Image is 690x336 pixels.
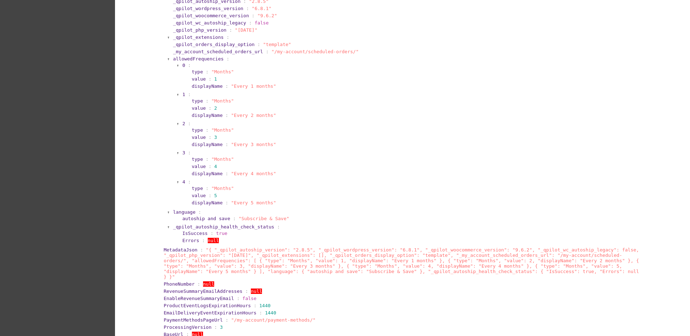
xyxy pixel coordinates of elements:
span: : [208,164,211,169]
span: _qpilot_extensions [173,35,224,40]
span: 1 [214,76,217,82]
span: "/my-account/payment-methods/" [231,317,316,323]
span: false [254,20,268,26]
span: value [192,135,206,140]
span: _qpilot_php_version [173,27,226,33]
span: type [192,98,203,104]
span: type [192,69,203,74]
span: : [225,200,228,205]
span: _qpilot_wc_autoship_legacy [173,20,246,26]
span: : [211,231,213,236]
span: : [208,135,211,140]
span: EnableRevenueSummaryEmail [164,296,234,301]
span: : [188,92,191,97]
span: _qpilot_wordpress_version [173,6,243,11]
span: : [206,69,209,74]
span: 2 [182,121,185,126]
span: : [237,296,240,301]
span: : [226,317,229,323]
span: : [249,20,252,26]
span: : [245,289,248,294]
span: : [214,324,217,330]
span: type [192,127,203,133]
span: "{ "_qpilot_autoship_version": "2.8.5", "_qpilot_wordpress_version": "6.8.1", "_qpilot_woocommerc... [164,247,639,280]
span: 4 [182,179,185,185]
span: autoship and save [182,216,230,221]
span: ProcessingVersion [164,324,211,330]
span: : [266,49,269,54]
span: : [257,42,260,47]
span: : [254,303,257,308]
span: 1 [182,92,185,97]
span: : [225,142,228,147]
span: PaymentMethodsPageUrl [164,317,222,323]
span: null [203,281,214,287]
span: IsSuccess [182,231,207,236]
span: : [225,113,228,118]
span: value [192,193,206,198]
span: "Every 4 months" [231,171,276,176]
span: "Subscribe & Save" [239,216,289,221]
span: : [233,216,236,221]
span: type [192,186,203,191]
span: 4 [214,164,217,169]
span: "Months" [211,186,234,191]
span: : [188,150,191,155]
span: "/my-account/scheduled-orders/" [271,49,359,54]
span: : [226,35,229,40]
span: : [208,76,211,82]
span: "Every 3 months" [231,142,276,147]
span: : [197,281,200,287]
span: "Every 2 months" [231,113,276,118]
span: PhoneNumber [164,281,194,287]
span: null [251,289,262,294]
span: : [229,27,232,33]
span: "[DATE]" [235,27,258,33]
span: "template" [263,42,291,47]
span: : [206,98,209,104]
span: displayName [192,113,222,118]
span: value [192,76,206,82]
span: : [208,105,211,111]
span: "6.8.1" [252,6,272,11]
span: "Months" [211,156,234,162]
span: "Months" [211,127,234,133]
span: RevenueSummaryEmailAddresses [164,289,242,294]
span: : [208,193,211,198]
span: : [246,6,249,11]
span: displayName [192,200,222,205]
span: false [243,296,257,301]
span: Errors [182,238,199,243]
span: 1440 [259,303,271,308]
span: _qpilot_orders_display_option [173,42,254,47]
span: : [226,56,229,62]
span: : [252,13,255,18]
span: : [225,83,228,89]
span: ProductEventLogsExpirationHours [164,303,251,308]
span: displayName [192,142,222,147]
span: "Months" [211,69,234,74]
span: displayName [192,83,222,89]
span: : [225,171,228,176]
span: : [206,186,209,191]
span: _my_account_scheduled_orders_url [173,49,263,54]
span: type [192,156,203,162]
span: : [206,156,209,162]
span: : [188,179,191,185]
span: value [192,105,206,111]
span: value [192,164,206,169]
span: 3 [220,324,223,330]
span: "9.6.2" [257,13,277,18]
span: : [259,310,262,315]
span: 3 [182,150,185,155]
span: true [216,231,227,236]
span: : [198,209,201,215]
span: : [188,121,191,126]
span: _qpilot_autoship_health_check_status [173,224,274,230]
span: allowedFrequencies [173,56,224,62]
span: 1440 [265,310,276,315]
span: 3 [214,135,217,140]
span: 2 [214,105,217,111]
span: 0 [182,63,185,68]
span: null [208,238,219,243]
